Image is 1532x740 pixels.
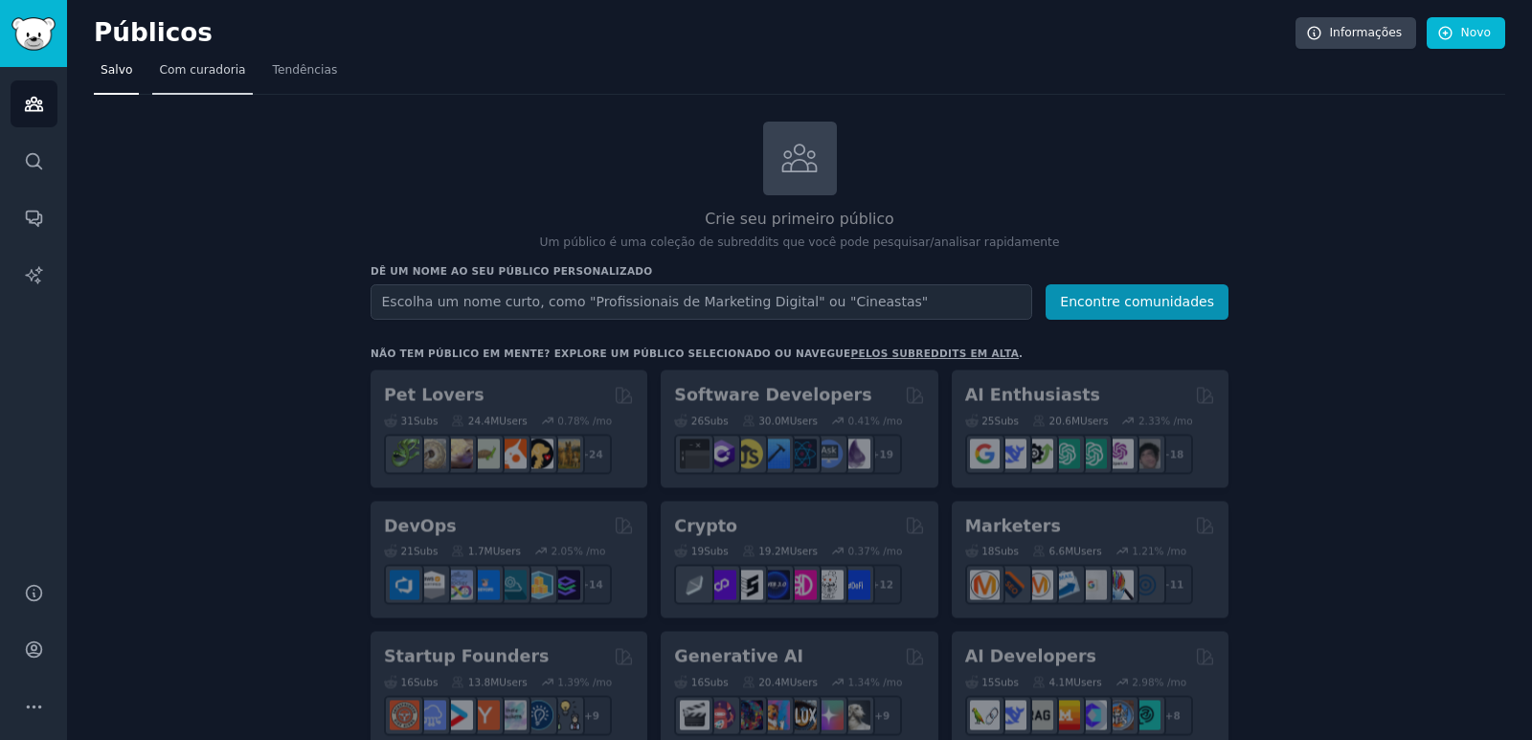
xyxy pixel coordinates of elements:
a: pelos subreddits em alta [851,348,1020,359]
img: OpenSourceAI [1077,701,1107,730]
h2: AI Developers [965,645,1096,669]
img: starryai [814,701,844,730]
div: + 9 [862,695,902,735]
img: Logotipo do GummySearch [11,17,56,51]
img: 0xPolygon [707,570,736,599]
font: Não tem público em mente? Explore um público selecionado ou navegue [371,348,851,359]
img: iOSProgramming [760,439,790,469]
font: Tendências [273,63,338,77]
img: Docker_DevOps [443,570,473,599]
font: Públicos [94,18,213,47]
img: LangChain [970,701,1000,730]
h2: Startup Founders [384,645,549,669]
div: 1.7M Users [451,545,521,558]
img: web3 [760,570,790,599]
img: AIDevelopersSociety [1131,701,1160,730]
h2: Crypto [674,514,737,538]
img: EntrepreneurRideAlong [390,701,419,730]
img: chatgpt_promptDesign [1050,439,1080,469]
div: + 24 [572,434,612,474]
div: 13.8M Users [451,675,527,688]
img: turtle [470,439,500,469]
img: growmybusiness [551,701,580,730]
img: reactnative [787,439,817,469]
img: software [680,439,710,469]
div: 6.6M Users [1032,545,1102,558]
img: deepdream [733,701,763,730]
h2: AI Enthusiasts [965,384,1100,408]
img: defi_ [841,570,870,599]
img: azuredevops [390,570,419,599]
img: AItoolsCatalog [1024,439,1053,469]
img: chatgpt_prompts_ [1077,439,1107,469]
img: startup [443,701,473,730]
h2: DevOps [384,514,457,538]
div: + 12 [862,565,902,605]
img: PetAdvice [524,439,553,469]
img: AskComputerScience [814,439,844,469]
h2: Generative AI [674,645,803,669]
img: Emailmarketing [1050,570,1080,599]
img: aws_cdk [524,570,553,599]
font: Novo [1461,26,1491,39]
img: aivideo [680,701,710,730]
div: 24.4M Users [451,414,527,427]
button: Encontre comunidades [1046,284,1228,320]
div: + 11 [1153,565,1193,605]
div: 31 Sub s [384,414,438,427]
h2: Software Developers [674,384,871,408]
div: + 14 [572,565,612,605]
img: ArtificalIntelligence [1131,439,1160,469]
font: Com curadoria [159,63,245,77]
div: 0.37 % /mo [848,545,903,558]
div: 1.39 % /mo [557,675,612,688]
div: 20.4M Users [742,675,818,688]
img: GoogleGeminiAI [970,439,1000,469]
img: DeepSeek [997,701,1026,730]
img: DreamBooth [841,701,870,730]
img: MarketingResearch [1104,570,1134,599]
img: MistralAI [1050,701,1080,730]
img: dogbreed [551,439,580,469]
img: ballpython [417,439,446,469]
div: + 8 [1153,695,1193,735]
img: ethstaker [733,570,763,599]
img: dalle2 [707,701,736,730]
a: Informações [1295,17,1417,50]
div: 26 Sub s [674,414,728,427]
font: Um público é uma coleção de subreddits que você pode pesquisar/analisar rapidamente [540,235,1060,249]
img: PlatformEngineers [551,570,580,599]
div: 19.2M Users [742,545,818,558]
img: SaaS [417,701,446,730]
img: herpetology [390,439,419,469]
img: content_marketing [970,570,1000,599]
div: 30.0M Users [742,414,818,427]
input: Escolha um nome curto, como "Profissionais de Marketing Digital" ou "Cineastas" [371,284,1032,320]
img: leopardgeckos [443,439,473,469]
div: 4.1M Users [1032,675,1102,688]
font: . [1019,348,1023,359]
div: 2.98 % /mo [1132,675,1186,688]
img: Entrepreneurship [524,701,553,730]
img: defiblockchain [787,570,817,599]
img: OpenAIDev [1104,439,1134,469]
div: 1.21 % /mo [1132,545,1186,558]
a: Tendências [266,56,345,95]
img: platformengineering [497,570,527,599]
div: 1.34 % /mo [848,675,903,688]
img: AskMarketing [1024,570,1053,599]
h2: Marketers [965,514,1061,538]
img: FluxAI [787,701,817,730]
font: Crie seu primeiro público [705,210,893,228]
img: csharp [707,439,736,469]
div: 19 Sub s [674,545,728,558]
img: ethfinance [680,570,710,599]
a: Novo [1427,17,1505,50]
a: Salvo [94,56,139,95]
img: cockatiel [497,439,527,469]
img: llmops [1104,701,1134,730]
div: 0.41 % /mo [848,414,903,427]
div: + 18 [1153,434,1193,474]
img: Rag [1024,701,1053,730]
